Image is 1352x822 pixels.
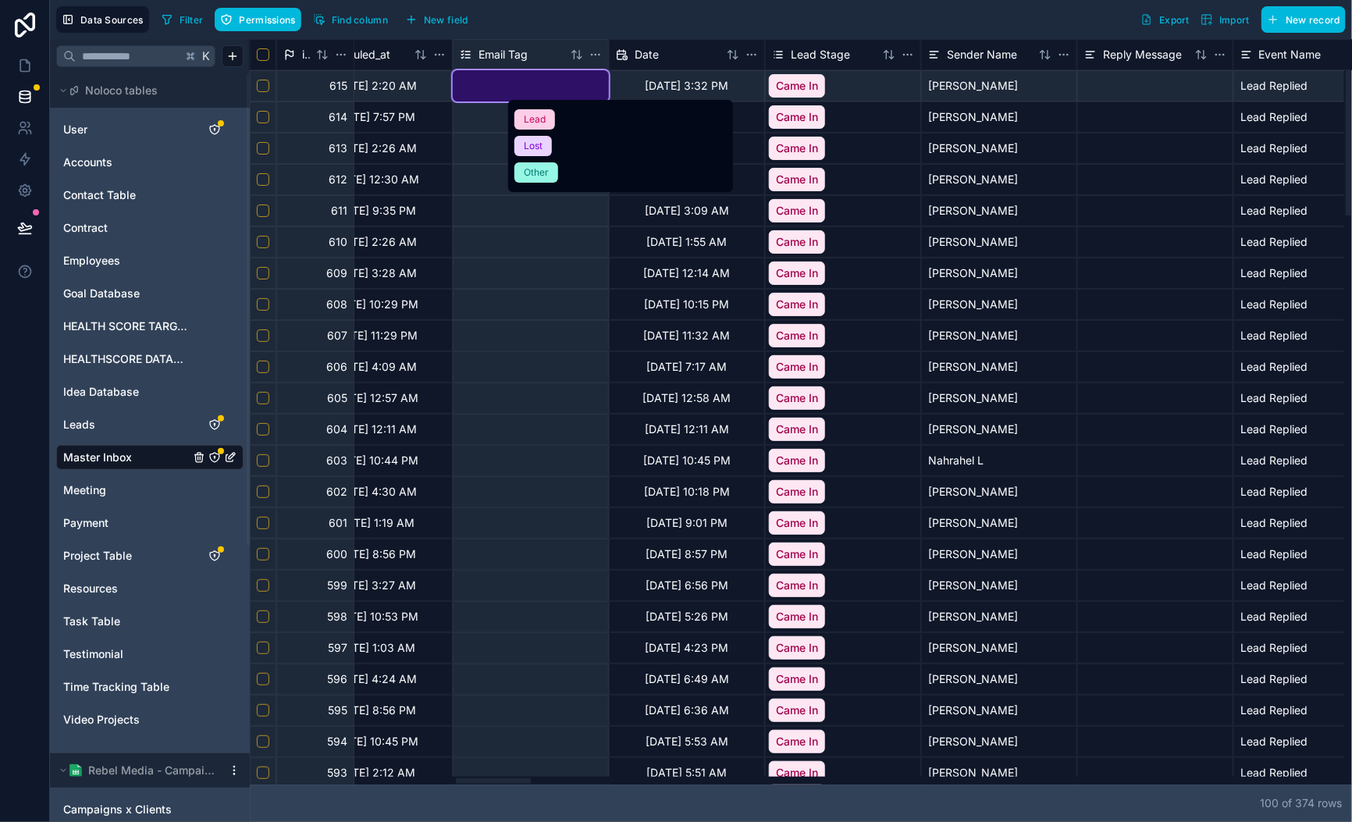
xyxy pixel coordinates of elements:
div: 613 [276,133,354,164]
a: User [63,122,190,137]
button: Find column [308,8,393,31]
div: [DATE] 8:56 PM [297,539,453,570]
div: Came In [769,293,825,316]
div: [DATE] 12:14 AM [609,258,765,289]
div: Came In [769,105,825,129]
button: Select row [257,205,269,217]
button: Noloco tables [56,80,234,101]
div: [PERSON_NAME] [921,539,1077,570]
div: [DATE] 8:56 PM [297,695,453,726]
div: [DATE] 5:51 AM [609,757,765,788]
div: 615 [276,70,354,101]
button: Select row [257,517,269,529]
button: Select row [257,642,269,654]
span: 374 [1295,796,1315,810]
div: [PERSON_NAME] [921,320,1077,351]
div: Contact Table [56,183,244,208]
div: Lead [524,112,546,126]
div: [DATE] 10:45 PM [609,445,765,476]
span: scheduled_at [322,47,390,62]
button: Select row [257,329,269,342]
div: [PERSON_NAME] [921,70,1077,101]
span: HEALTHSCORE DATABASE [63,351,190,367]
button: Select row [257,392,269,404]
div: 614 [276,101,354,133]
div: [DATE] 2:26 AM [297,133,453,164]
button: Select row [257,673,269,685]
div: Came In [769,230,825,254]
button: New record [1261,6,1346,33]
span: Leads [63,417,95,432]
div: Came In [769,168,825,191]
span: Permissions [239,14,295,26]
button: Filter [155,8,209,31]
div: [DATE] 3:32 PM [609,70,765,101]
div: 607 [276,320,354,351]
div: Payment [56,511,244,536]
div: User [56,117,244,142]
div: 603 [276,445,354,476]
span: Rebel Media - Campaign Analytics [88,763,215,778]
a: Task Table [63,614,190,629]
span: Reply Message [1103,47,1182,62]
button: Export [1135,6,1195,33]
a: Idea Database [63,384,190,400]
div: [PERSON_NAME] [921,195,1077,226]
div: Resources [56,576,244,601]
span: Master Inbox [63,450,132,465]
div: [DATE] 3:09 AM [609,195,765,226]
div: [DATE] 12:30 AM [297,164,453,195]
div: 604 [276,414,354,445]
img: Google Sheets logo [69,764,82,777]
a: Payment [63,515,190,531]
div: Came In [769,355,825,379]
span: Contact Table [63,187,136,203]
button: Select row [257,548,269,560]
div: [DATE] 10:45 PM [297,726,453,757]
div: 605 [276,383,354,414]
div: 610 [276,226,354,258]
div: [DATE] 1:19 AM [297,507,453,539]
div: Came In [769,511,825,535]
div: [DATE] 9:35 PM [297,195,453,226]
div: [DATE] 2:12 AM [297,757,453,788]
span: Meeting [63,482,106,498]
a: Project Table [63,548,190,564]
span: Resources [63,581,118,596]
a: Time Tracking Table [63,679,190,695]
div: [DATE] 4:24 AM [297,664,453,695]
span: Idea Database [63,384,139,400]
div: Email Tag [453,39,609,70]
div: 598 [276,601,354,632]
span: Import [1219,14,1250,26]
div: [PERSON_NAME] [921,133,1077,164]
div: Came In [769,418,825,441]
div: Goal Database [56,281,244,306]
button: Select row [257,486,269,498]
div: [DATE] 1:03 AM [297,632,453,664]
div: 597 [276,632,354,664]
button: Google Sheets logoRebel Media - Campaign Analytics [56,760,222,781]
span: Sender Name [947,47,1017,62]
div: Came In [769,449,825,472]
span: Accounts [63,155,112,170]
button: Data Sources [56,6,149,33]
div: 606 [276,351,354,383]
button: Select row [257,423,269,436]
div: Came In [769,636,825,660]
div: Meeting [56,478,244,503]
div: [DATE] 9:01 PM [609,507,765,539]
div: [PERSON_NAME] [921,226,1077,258]
span: Video Projects [63,712,140,728]
div: [DATE] 2:20 AM [297,70,453,101]
div: Came In [769,761,825,785]
div: [DATE] 12:58 AM [609,383,765,414]
div: [DATE] 5:26 PM [609,601,765,632]
div: [PERSON_NAME] [921,664,1077,695]
div: [DATE] 4:30 AM [297,476,453,507]
a: Testimonial [63,646,190,662]
span: HEALTH SCORE TARGET [63,318,190,334]
button: Select row [257,173,269,186]
span: Noloco tables [85,83,158,98]
div: [DATE] 4:23 PM [609,632,765,664]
